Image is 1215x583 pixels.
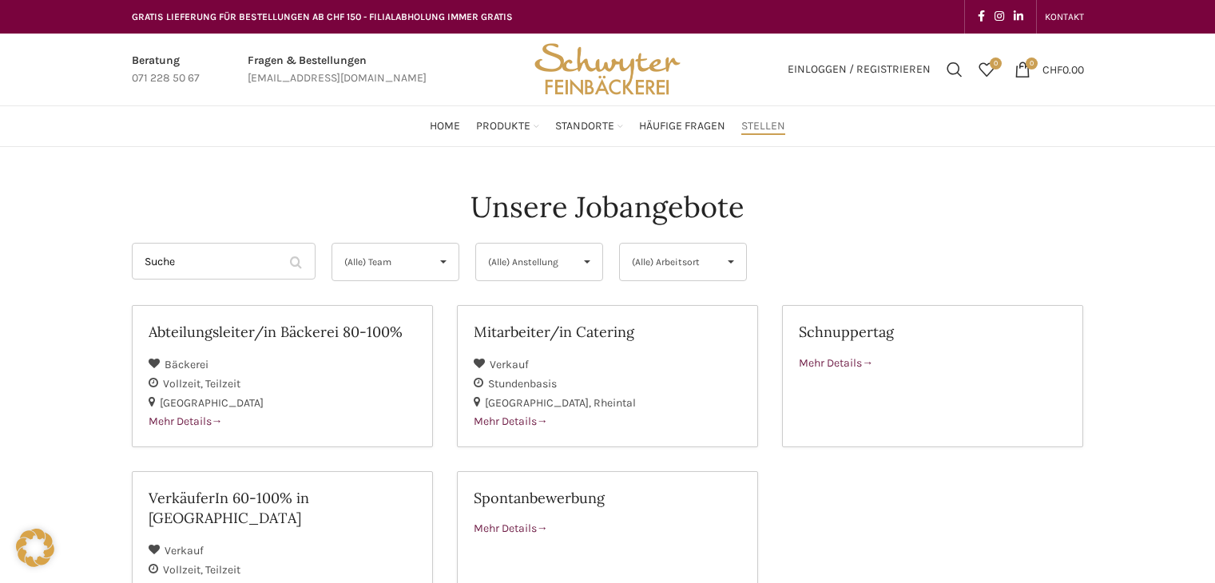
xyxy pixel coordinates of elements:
span: 0 [1026,58,1038,69]
a: Facebook social link [973,6,990,28]
span: Bäckerei [165,358,208,371]
span: Stellen [741,119,785,134]
span: ▾ [428,244,459,280]
a: Suchen [939,54,971,85]
span: Home [430,119,460,134]
a: Infobox link [248,52,427,88]
span: Rheintal [594,396,636,410]
span: Mehr Details [474,522,548,535]
h2: Abteilungsleiter/in Bäckerei 80-100% [149,322,416,342]
span: CHF [1042,62,1062,76]
a: KONTAKT [1045,1,1084,33]
h4: Unsere Jobangebote [471,187,744,227]
div: Meine Wunschliste [971,54,1003,85]
span: Mehr Details [799,356,873,370]
a: Produkte [476,110,539,142]
a: Abteilungsleiter/in Bäckerei 80-100% Bäckerei Vollzeit Teilzeit [GEOGRAPHIC_DATA] Mehr Details [132,305,433,447]
a: Stellen [741,110,785,142]
a: Home [430,110,460,142]
h2: Mitarbeiter/in Catering [474,322,741,342]
a: 0 CHF0.00 [1007,54,1092,85]
a: Linkedin social link [1009,6,1028,28]
span: Verkauf [165,544,204,557]
span: Standorte [555,119,614,134]
a: Mitarbeiter/in Catering Verkauf Stundenbasis [GEOGRAPHIC_DATA] Rheintal Mehr Details [457,305,758,447]
span: Vollzeit [163,563,205,577]
a: 0 [971,54,1003,85]
span: Mehr Details [474,414,548,428]
span: ▾ [572,244,602,280]
span: Verkauf [490,358,529,371]
span: Mehr Details [149,414,223,428]
bdi: 0.00 [1042,62,1084,76]
img: Bäckerei Schwyter [529,34,685,105]
h2: VerkäuferIn 60-100% in [GEOGRAPHIC_DATA] [149,488,416,528]
span: Produkte [476,119,530,134]
span: (Alle) Team [344,244,420,280]
span: Häufige Fragen [639,119,725,134]
span: KONTAKT [1045,11,1084,22]
div: Main navigation [124,110,1092,142]
span: [GEOGRAPHIC_DATA] [485,396,594,410]
span: Teilzeit [205,377,240,391]
span: Vollzeit [163,377,205,391]
span: 0 [990,58,1002,69]
div: Secondary navigation [1037,1,1092,33]
a: Einloggen / Registrieren [780,54,939,85]
h2: Spontanbewerbung [474,488,741,508]
a: Infobox link [132,52,200,88]
span: Einloggen / Registrieren [788,64,931,75]
input: Suche [132,243,316,280]
a: Site logo [529,61,685,75]
span: Stundenbasis [488,377,557,391]
span: ▾ [716,244,746,280]
a: Häufige Fragen [639,110,725,142]
a: Standorte [555,110,623,142]
span: [GEOGRAPHIC_DATA] [160,396,264,410]
h2: Schnuppertag [799,322,1066,342]
span: (Alle) Anstellung [488,244,564,280]
span: GRATIS LIEFERUNG FÜR BESTELLUNGEN AB CHF 150 - FILIALABHOLUNG IMMER GRATIS [132,11,513,22]
a: Schnuppertag Mehr Details [782,305,1083,447]
span: (Alle) Arbeitsort [632,244,708,280]
span: Teilzeit [205,563,240,577]
a: Instagram social link [990,6,1009,28]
